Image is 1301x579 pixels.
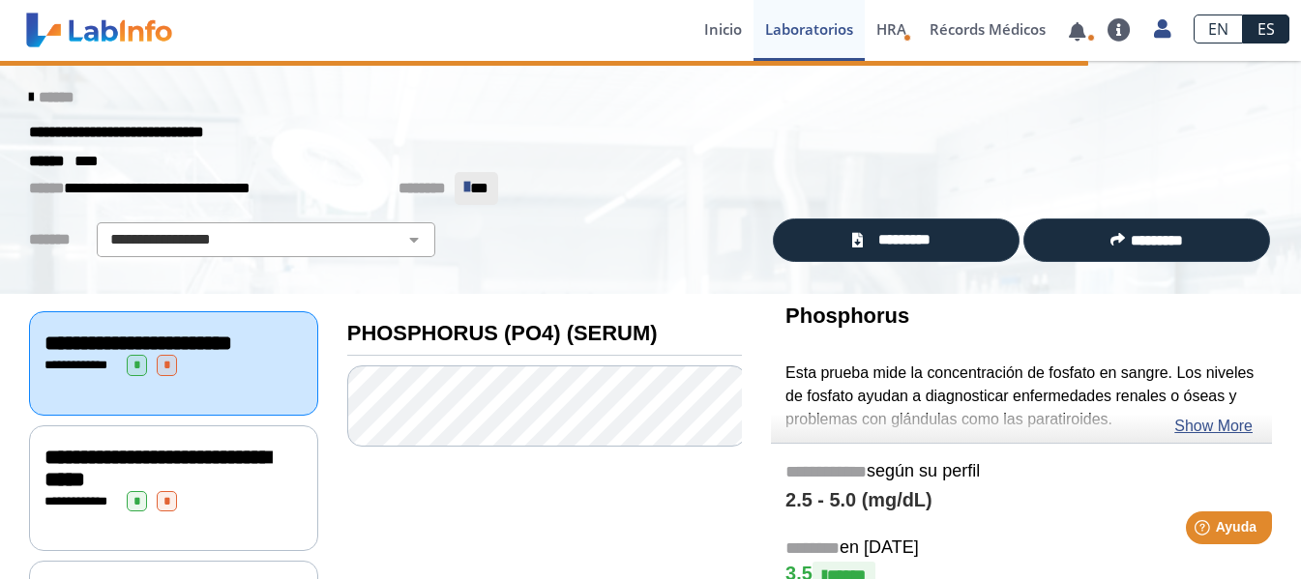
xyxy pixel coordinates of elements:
[1243,14,1289,43] a: ES
[1194,14,1243,43] a: EN
[785,304,909,328] b: Phosphorus
[785,461,1257,483] h5: según su perfil
[1174,415,1253,438] a: Show More
[876,19,906,39] span: HRA
[1129,504,1280,558] iframe: Help widget launcher
[785,362,1257,431] p: Esta prueba mide la concentración de fosfato en sangre. Los niveles de fosfato ayudan a diagnosti...
[347,321,658,345] b: PHOSPHORUS (PO4) (SERUM)
[785,537,1257,560] h5: en [DATE]
[785,489,1257,512] h4: 2.5 - 5.0 (mg/dL)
